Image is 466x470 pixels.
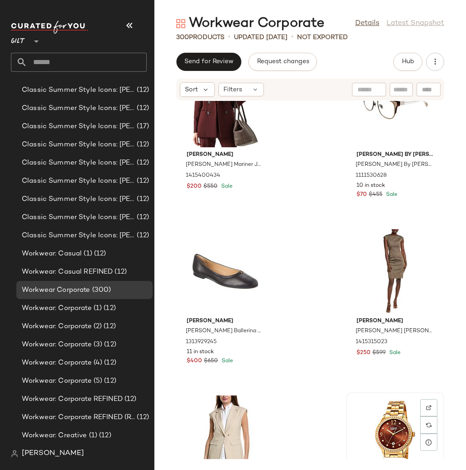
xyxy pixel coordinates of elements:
span: Send for Review [184,58,233,65]
img: cfy_white_logo.C9jOOHJF.svg [11,21,88,34]
span: (12) [135,158,149,168]
span: (12) [102,358,116,368]
span: (12) [102,321,116,332]
span: 1415315023 [356,338,387,346]
span: $599 [372,349,386,357]
span: 10 in stock [357,182,385,190]
span: (12) [135,176,149,186]
span: (300) [90,285,111,295]
span: Classic Summer Style Icons: [PERSON_NAME] Women (1) [22,212,135,223]
span: (12) [135,85,149,95]
span: Classic Summer Style Icons: [PERSON_NAME] (1) [22,158,135,168]
span: Workwear: Creative (1) [22,430,97,441]
span: $250 [357,349,371,357]
span: Workwear: Corporate REFINED (Red) [22,412,135,423]
span: Sale [219,184,233,190]
span: Hub [402,58,414,65]
span: [PERSON_NAME] Ballerina Flat [186,327,263,335]
span: Sale [387,350,401,356]
span: (12) [135,412,149,423]
span: $200 [187,183,202,191]
img: svg%3e [426,422,431,428]
span: Classic Summer Style Icons: [PERSON_NAME] Women (2) [22,230,135,241]
span: $70 [357,191,367,199]
span: Workwear: Casual (1) [22,249,92,259]
span: (17) [135,121,149,132]
span: 300 [176,34,189,41]
span: Workwear: Corporate (3) [22,340,102,350]
span: Classic Summer Style Icons: [PERSON_NAME] REFINED (Mixed Colors) [22,121,135,132]
img: svg%3e [426,405,431,410]
span: [PERSON_NAME] [187,151,264,159]
span: Workwear: Corporate (4) [22,358,102,368]
span: Classic Summer Style Icons: [PERSON_NAME] (7) [22,85,135,95]
span: 1313929245 [186,338,217,346]
button: Hub [393,53,422,71]
a: Details [355,18,379,29]
span: Workwear: Corporate (2) [22,321,102,332]
span: Gilt [11,31,25,47]
span: Filters [223,85,242,95]
span: (12) [102,303,116,314]
span: (12) [135,103,149,114]
p: Not Exported [297,33,348,42]
span: $455 [369,191,382,199]
span: [PERSON_NAME] [22,448,84,459]
span: [PERSON_NAME] by [PERSON_NAME] [357,151,434,159]
span: Classic Summer Style Icons: [PERSON_NAME] REFINED (Pink) [22,140,135,150]
span: [PERSON_NAME] By [PERSON_NAME] Unisex KVA50 55mm Optical Frames [356,161,433,169]
img: 1313929245_RLLATH.jpg [179,229,271,314]
span: [PERSON_NAME] [187,317,264,325]
img: svg%3e [176,19,185,28]
span: (12) [92,249,106,259]
span: (12) [102,340,116,350]
span: Workwear: Casual REFINED [22,267,113,277]
span: (12) [135,230,149,241]
span: (12) [123,394,137,405]
span: • [228,32,230,43]
span: 11 in stock [187,348,214,356]
span: Classic Summer Style Icons: [PERSON_NAME] (2) [22,176,135,186]
span: • [291,32,293,43]
span: Sort [185,85,198,95]
span: (12) [113,267,127,277]
span: $550 [203,183,218,191]
span: $400 [187,357,202,365]
button: Request changes [248,53,317,71]
div: Workwear Corporate [176,15,324,33]
span: [PERSON_NAME] [PERSON_NAME] Dress [356,327,433,335]
span: Classic Summer Style Icons: [PERSON_NAME] REFINED (Blue) [22,103,135,114]
button: Send for Review [176,53,241,71]
span: (12) [135,212,149,223]
span: Request changes [256,58,309,65]
span: Sale [384,192,397,198]
span: (12) [135,194,149,205]
span: [PERSON_NAME] Mariner Jacket [186,161,263,169]
span: Workwear: Corporate (5) [22,376,102,386]
img: svg%3e [11,450,18,457]
span: $650 [204,357,218,365]
span: (12) [102,376,116,386]
span: Workwear: Corporate REFINED [22,394,123,405]
span: Sale [220,358,233,364]
span: (12) [135,140,149,150]
img: 1415315023_RLLATH.jpg [349,229,441,314]
span: [PERSON_NAME] [357,317,434,325]
span: 1415400434 [186,172,220,180]
div: Products [176,33,224,42]
span: Workwear: Corporate (1) [22,303,102,314]
span: 1111530628 [356,172,387,180]
span: Classic Summer Style Icons: [PERSON_NAME] (3) [22,194,135,205]
span: (12) [97,430,111,441]
p: updated [DATE] [234,33,288,42]
span: Workwear Corporate [22,285,90,295]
